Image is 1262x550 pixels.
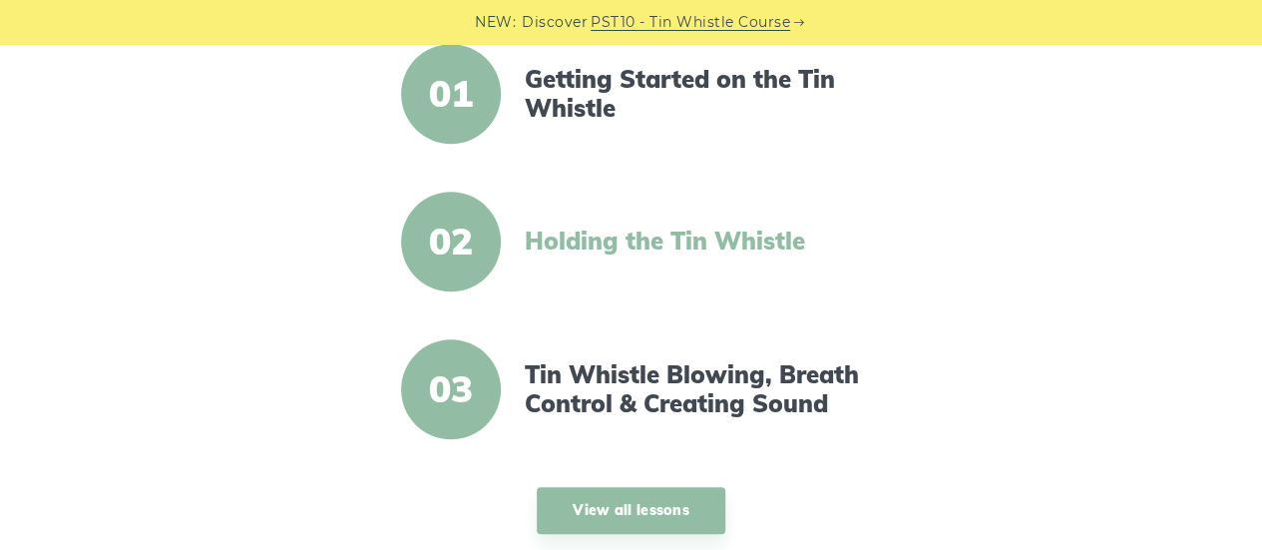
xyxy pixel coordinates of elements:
[525,360,868,418] a: Tin Whistle Blowing, Breath Control & Creating Sound
[401,192,501,291] span: 02
[522,11,588,34] span: Discover
[537,487,725,534] a: View all lessons
[401,44,501,144] span: 01
[591,11,790,34] a: PST10 - Tin Whistle Course
[475,11,516,34] span: NEW:
[525,227,868,256] a: Holding the Tin Whistle
[401,339,501,439] span: 03
[525,65,868,123] a: Getting Started on the Tin Whistle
